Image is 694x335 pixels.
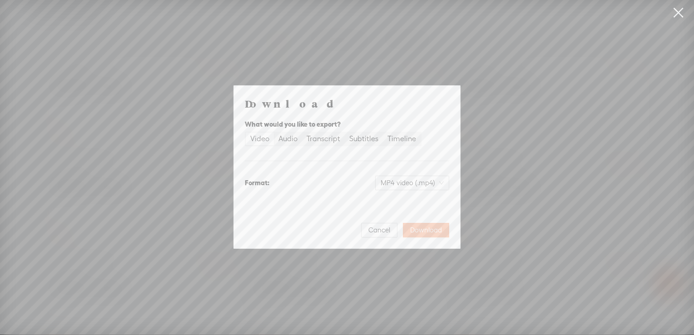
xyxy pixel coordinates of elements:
[410,226,442,235] span: Download
[349,133,378,145] div: Subtitles
[368,226,390,235] span: Cancel
[245,177,269,188] div: Format:
[245,119,449,130] div: What would you like to export?
[403,223,449,237] button: Download
[307,133,340,145] div: Transcript
[245,97,449,110] h4: Download
[387,133,416,145] div: Timeline
[250,133,269,145] div: Video
[381,176,444,190] span: MP4 video (.mp4)
[278,133,297,145] div: Audio
[361,223,397,237] button: Cancel
[245,132,421,146] div: segmented control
